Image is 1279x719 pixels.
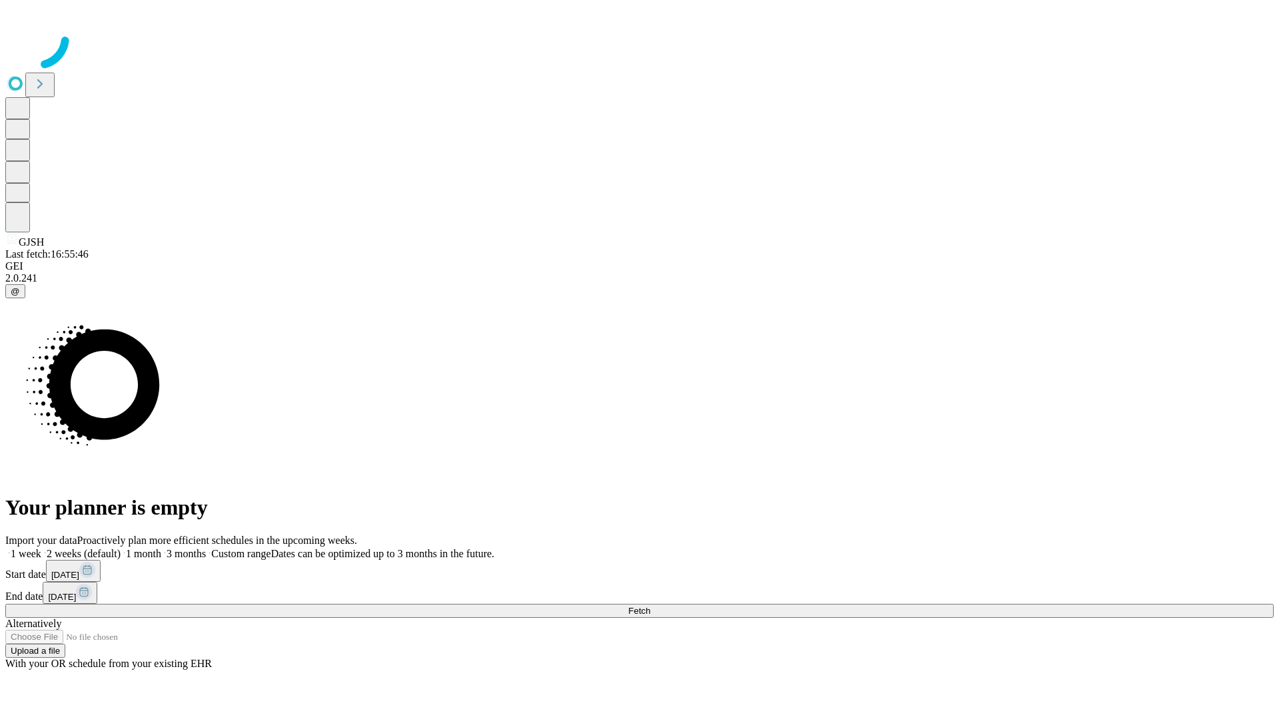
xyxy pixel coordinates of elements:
[5,604,1274,618] button: Fetch
[46,560,101,582] button: [DATE]
[271,548,494,559] span: Dates can be optimized up to 3 months in the future.
[211,548,270,559] span: Custom range
[5,658,212,669] span: With your OR schedule from your existing EHR
[5,560,1274,582] div: Start date
[5,644,65,658] button: Upload a file
[47,548,121,559] span: 2 weeks (default)
[5,618,61,629] span: Alternatively
[5,272,1274,284] div: 2.0.241
[5,535,77,546] span: Import your data
[19,236,44,248] span: GJSH
[5,248,89,260] span: Last fetch: 16:55:46
[628,606,650,616] span: Fetch
[48,592,76,602] span: [DATE]
[167,548,206,559] span: 3 months
[126,548,161,559] span: 1 month
[5,582,1274,604] div: End date
[5,260,1274,272] div: GEI
[11,286,20,296] span: @
[5,284,25,298] button: @
[43,582,97,604] button: [DATE]
[77,535,357,546] span: Proactively plan more efficient schedules in the upcoming weeks.
[51,570,79,580] span: [DATE]
[5,495,1274,520] h1: Your planner is empty
[11,548,41,559] span: 1 week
